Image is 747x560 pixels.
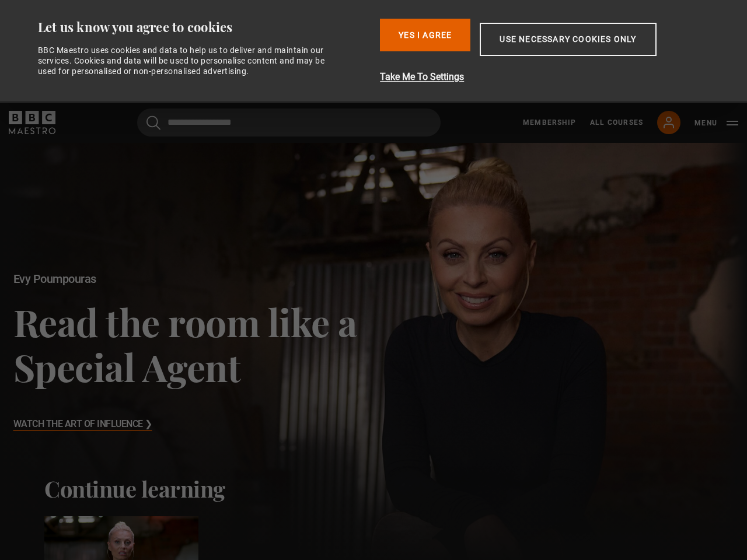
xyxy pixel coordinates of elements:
h2: Evy Poumpouras [13,272,374,286]
div: BBC Maestro uses cookies and data to help us to deliver and maintain our services. Cookies and da... [38,45,338,77]
button: Take Me To Settings [380,70,718,84]
h3: Read the room like a Special Agent [13,299,374,390]
h2: Continue learning [44,475,703,502]
input: Search [137,108,441,136]
a: All Courses [590,117,643,128]
button: Submit the search query [146,116,160,130]
button: Use necessary cookies only [480,23,656,56]
a: Membership [523,117,576,128]
button: Yes I Agree [380,19,470,51]
svg: BBC Maestro [9,111,55,134]
div: Let us know you agree to cookies [38,19,371,36]
h3: Watch The Art of Influence ❯ [13,416,152,433]
button: Toggle navigation [694,117,738,129]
